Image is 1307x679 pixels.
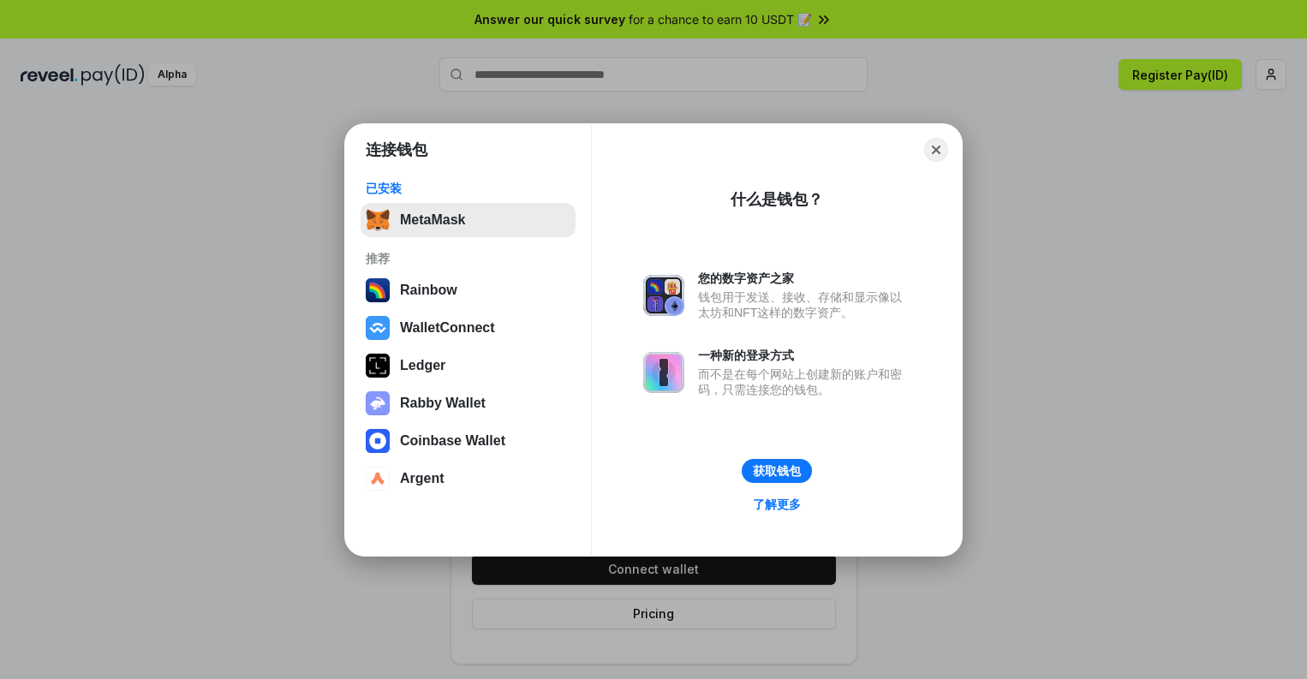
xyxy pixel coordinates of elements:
img: svg+xml,%3Csvg%20width%3D%22120%22%20height%3D%22120%22%20viewBox%3D%220%200%20120%20120%22%20fil... [366,278,390,302]
div: 已安装 [366,181,570,196]
img: svg+xml,%3Csvg%20xmlns%3D%22http%3A%2F%2Fwww.w3.org%2F2000%2Fsvg%22%20fill%3D%22none%22%20viewBox... [643,352,684,393]
div: 获取钱包 [753,463,801,479]
div: 推荐 [366,251,570,266]
div: 了解更多 [753,497,801,512]
button: Coinbase Wallet [361,424,576,458]
button: Ledger [361,348,576,383]
button: WalletConnect [361,311,576,345]
button: Close [924,138,948,162]
button: MetaMask [361,203,576,237]
div: 钱包用于发送、接收、存储和显示像以太坊和NFT这样的数字资产。 [698,289,910,320]
img: svg+xml,%3Csvg%20xmlns%3D%22http%3A%2F%2Fwww.w3.org%2F2000%2Fsvg%22%20fill%3D%22none%22%20viewBox... [366,391,390,415]
img: svg+xml,%3Csvg%20xmlns%3D%22http%3A%2F%2Fwww.w3.org%2F2000%2Fsvg%22%20width%3D%2228%22%20height%3... [366,354,390,378]
a: 了解更多 [743,493,811,515]
img: svg+xml,%3Csvg%20width%3D%2228%22%20height%3D%2228%22%20viewBox%3D%220%200%2028%2028%22%20fill%3D... [366,429,390,453]
button: Rainbow [361,273,576,307]
div: 一种新的登录方式 [698,348,910,363]
button: Argent [361,462,576,496]
img: svg+xml,%3Csvg%20width%3D%2228%22%20height%3D%2228%22%20viewBox%3D%220%200%2028%2028%22%20fill%3D... [366,316,390,340]
button: Rabby Wallet [361,386,576,420]
div: Ledger [400,358,445,373]
div: WalletConnect [400,320,495,336]
img: svg+xml,%3Csvg%20width%3D%2228%22%20height%3D%2228%22%20viewBox%3D%220%200%2028%2028%22%20fill%3D... [366,467,390,491]
img: svg+xml,%3Csvg%20xmlns%3D%22http%3A%2F%2Fwww.w3.org%2F2000%2Fsvg%22%20fill%3D%22none%22%20viewBox... [643,275,684,316]
div: MetaMask [400,212,465,228]
div: 您的数字资产之家 [698,271,910,286]
div: 什么是钱包？ [731,189,823,210]
button: 获取钱包 [742,459,812,483]
div: Coinbase Wallet [400,433,505,449]
div: 而不是在每个网站上创建新的账户和密码，只需连接您的钱包。 [698,366,910,397]
img: svg+xml,%3Csvg%20fill%3D%22none%22%20height%3D%2233%22%20viewBox%3D%220%200%2035%2033%22%20width%... [366,208,390,232]
div: Rainbow [400,283,457,298]
h1: 连接钱包 [366,140,427,160]
div: Rabby Wallet [400,396,486,411]
div: Argent [400,471,445,486]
